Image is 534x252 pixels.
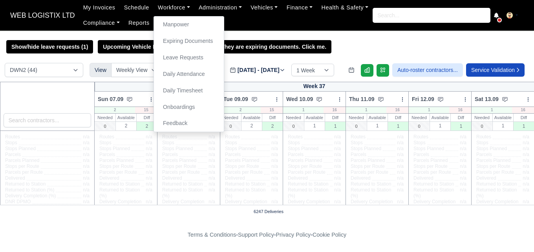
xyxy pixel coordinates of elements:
span: Parcels per Route [225,169,263,175]
span: n/a [271,134,278,140]
div: Available [116,114,136,121]
div: 1 [304,121,325,130]
span: n/a [523,158,529,163]
span: n/a [146,146,152,151]
a: Privacy Policy [276,232,311,238]
span: Delivery Completion (%) [99,199,143,211]
div: Needed [346,114,367,121]
a: Compliance [79,15,124,31]
span: Returned to Station (%) [162,187,205,199]
span: n/a [460,152,466,157]
span: n/a [397,164,404,169]
div: Needed [283,114,304,121]
div: 2 [262,121,283,131]
span: n/a [146,164,152,169]
a: Feedback [157,115,221,132]
span: n/a [271,199,278,204]
span: n/a [460,187,466,193]
span: Returned to Station [225,181,265,187]
span: n/a [83,140,90,145]
span: Sat 13.09 [475,95,499,103]
span: n/a [271,146,278,151]
span: Stops per Route [288,164,322,169]
div: Needed [95,114,115,121]
a: WEB LOGISTIX LTD [6,8,79,23]
div: 2 [137,121,157,131]
div: Diff [262,114,283,121]
span: Routes [99,134,114,140]
div: 16 [512,107,534,113]
span: n/a [334,146,341,151]
span: n/a [208,164,215,169]
span: Delivery Completion (%) [5,193,56,199]
span: Stops Planned [225,146,256,152]
span: Parcels [5,152,21,158]
span: Delivered [225,175,245,181]
span: Thu 11.09 [349,95,375,103]
span: Returned to Station [99,181,140,187]
span: n/a [334,152,341,157]
span: n/a [271,187,278,193]
span: n/a [208,181,215,187]
span: Delivered [99,175,119,181]
a: Expiring Documents [157,33,221,50]
span: Stops Planned [162,146,193,152]
span: n/a [83,181,90,187]
span: Parcels [476,152,492,158]
span: Routes [5,134,20,140]
div: 2 [95,107,135,113]
span: Returned to Station [413,181,454,187]
span: n/a [208,199,215,204]
iframe: Chat Widget [495,214,534,252]
input: Search contractors... [4,113,91,127]
span: Returned to Station (%) [413,187,457,199]
span: n/a [334,164,341,169]
span: Stops Planned [351,146,381,152]
span: Stops Planned [5,146,36,152]
span: n/a [208,140,215,145]
div: Diff [451,114,471,121]
span: Parcels Planned [5,158,39,164]
span: Routes [225,134,240,140]
a: Upcoming Vehicle Renewals. Click me. [98,40,211,53]
div: 1 [283,107,324,113]
span: n/a [208,187,215,193]
span: n/a [397,158,404,163]
span: Parcels per Route [351,169,388,175]
span: Parcels per Route [413,169,451,175]
span: Stops Planned [476,146,507,152]
div: Diff [137,114,157,121]
span: n/a [83,193,90,199]
span: n/a [146,134,152,140]
span: Returned to Station (%) [99,187,143,199]
span: Stops [351,140,363,146]
span: n/a [83,158,90,163]
a: Onboardings [157,99,221,116]
span: n/a [146,187,152,193]
div: Available [304,114,325,121]
span: Stops [288,140,300,146]
div: 1 [514,121,534,131]
span: Stops [5,140,17,146]
span: Tue 09.09 [223,95,248,103]
span: n/a [146,199,152,204]
span: Stops per Route [162,164,196,169]
span: Returned to Station (%) [288,187,331,199]
div: 1 [472,107,512,113]
button: Auto-roster contractors... [392,63,463,77]
span: n/a [397,169,404,175]
a: Support Policy [238,232,274,238]
span: Parcels Planned [413,158,448,164]
div: 16 [449,107,471,113]
div: - - - [43,230,491,239]
span: n/a [460,181,466,187]
a: Service Validation [466,63,525,77]
span: n/a [460,169,466,175]
span: n/a [523,152,529,157]
div: 16 [324,107,346,113]
span: n/a [523,181,529,187]
span: n/a [523,140,529,145]
span: Parcels Planned [162,158,196,164]
span: Stops Planned [99,146,130,152]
